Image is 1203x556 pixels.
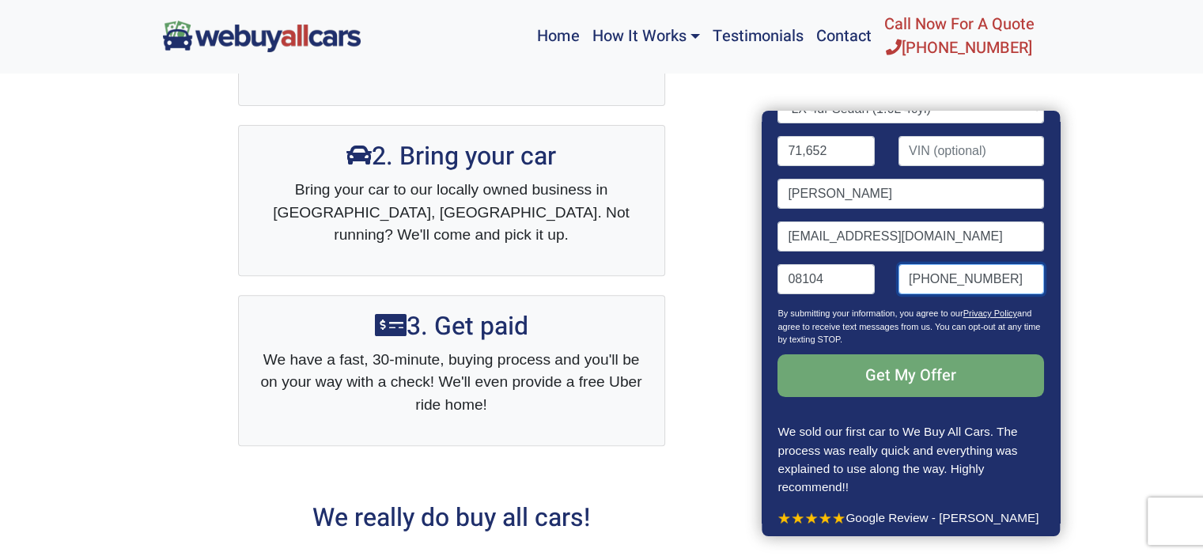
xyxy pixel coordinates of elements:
[963,308,1017,318] a: Privacy Policy
[706,6,810,66] a: Testimonials
[778,221,1044,252] input: Email
[778,422,1044,495] p: We sold our first car to We Buy All Cars. The process was really quick and everything was explain...
[778,264,876,294] input: Zip code
[878,6,1041,66] a: Call Now For A Quote[PHONE_NUMBER]
[531,6,585,66] a: Home
[898,264,1044,294] input: Phone
[778,8,1044,422] form: Contact form
[778,179,1044,209] input: Name
[255,179,649,247] p: Bring your car to our locally owned business in [GEOGRAPHIC_DATA], [GEOGRAPHIC_DATA]. Not running...
[163,21,361,51] img: We Buy All Cars in NJ logo
[810,6,878,66] a: Contact
[163,503,740,533] h2: We really do buy all cars!
[585,6,706,66] a: How It Works
[778,307,1044,354] p: By submitting your information, you agree to our and agree to receive text messages from us. You ...
[898,136,1044,166] input: VIN (optional)
[255,349,649,417] p: We have a fast, 30-minute, buying process and you'll be on your way with a check! We'll even prov...
[255,312,649,342] h2: 3. Get paid
[778,509,1044,527] p: Google Review - [PERSON_NAME]
[255,142,649,172] h2: 2. Bring your car
[778,354,1044,397] input: Get My Offer
[778,136,876,166] input: Mileage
